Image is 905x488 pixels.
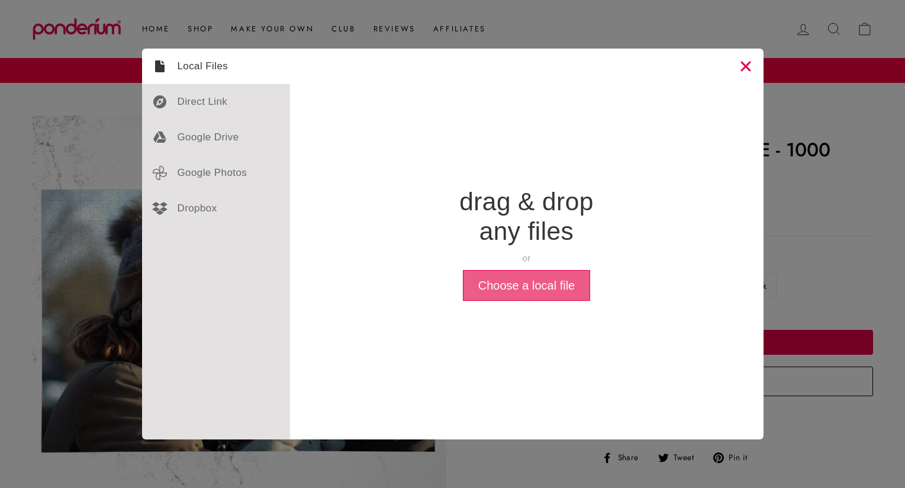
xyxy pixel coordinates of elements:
div: Direct Link [142,84,290,120]
div: or [459,252,594,264]
div: Dropbox [142,191,290,226]
button: Choose a local file [463,270,590,301]
div: Google Photos [142,155,290,191]
div: Local Files [142,49,290,84]
div: drag & drop any files [459,187,594,246]
div: Google Drive [142,120,290,155]
button: Close [728,49,764,84]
